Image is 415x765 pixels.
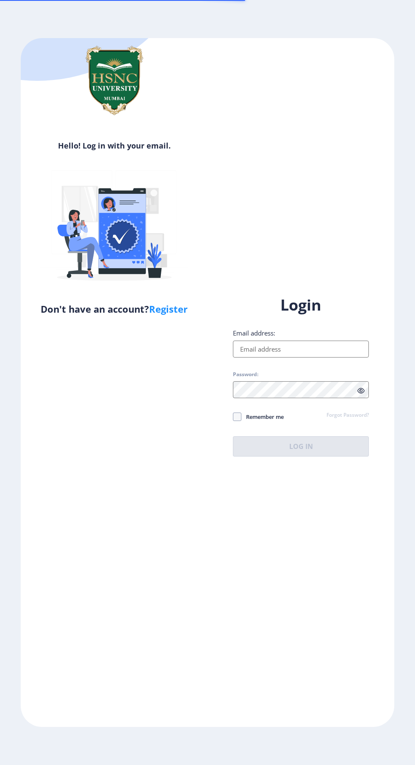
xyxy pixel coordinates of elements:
[40,154,188,302] img: Verified-rafiki.svg
[233,436,369,457] button: Log In
[72,38,157,123] img: hsnc.png
[326,412,369,419] a: Forgot Password?
[233,295,369,315] h1: Login
[233,371,258,378] label: Password:
[233,341,369,358] input: Email address
[233,329,275,337] label: Email address:
[149,303,188,315] a: Register
[27,140,201,151] h6: Hello! Log in with your email.
[241,412,284,422] span: Remember me
[27,302,201,316] h5: Don't have an account?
